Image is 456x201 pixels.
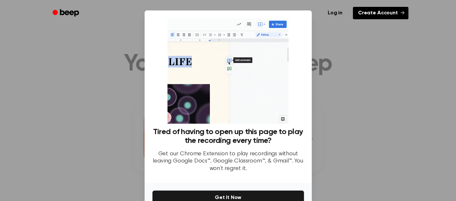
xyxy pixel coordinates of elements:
[167,18,289,124] img: Beep extension in action
[321,6,349,21] a: Log in
[48,7,85,20] a: Beep
[152,128,304,145] h3: Tired of having to open up this page to play the recording every time?
[353,7,408,19] a: Create Account
[152,150,304,173] p: Get our Chrome Extension to play recordings without leaving Google Docs™, Google Classroom™, & Gm...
